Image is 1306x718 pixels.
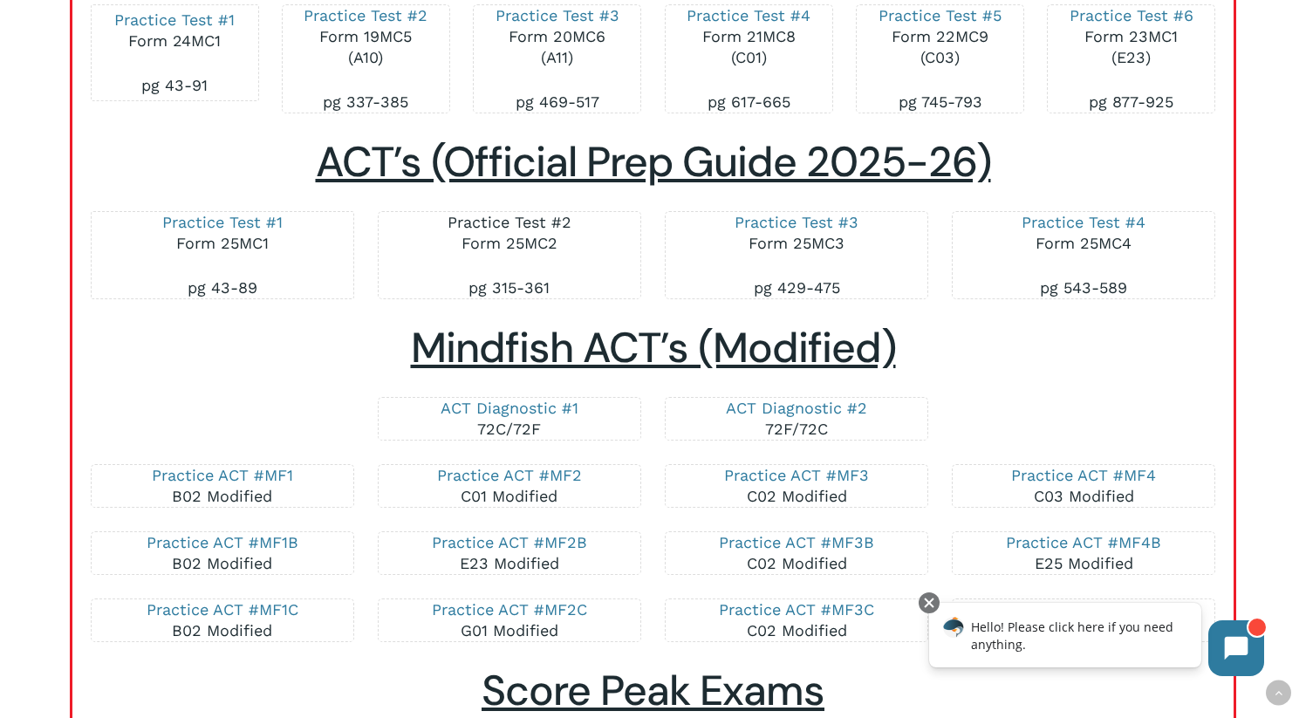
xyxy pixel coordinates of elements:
[109,212,337,277] p: Form 25MC1
[448,213,571,231] a: Practice Test #2
[1065,5,1197,92] p: Form 23MC1 (E23)
[152,466,293,484] a: Practice ACT #MF1
[109,532,337,574] p: B02 Modified
[683,398,911,440] p: 72F/72C
[147,600,298,619] a: Practice ACT #MF1C
[911,589,1282,694] iframe: Chatbot
[396,277,624,298] p: pg 315-361
[683,212,911,277] p: Form 25MC3
[1065,92,1197,113] p: pg 877-925
[396,465,624,507] p: C01 Modified
[491,5,623,92] p: Form 20MC6 (A11)
[491,92,623,113] p: pg 469-517
[316,134,991,189] span: ACT’s (Official Prep Guide 2025-26)
[683,92,815,113] p: pg 617-665
[719,533,874,551] a: Practice ACT #MF3B
[147,533,298,551] a: Practice ACT #MF1B
[970,465,1198,507] p: C03 Modified
[396,212,624,277] p: Form 25MC2
[162,213,283,231] a: Practice Test #1
[1011,466,1156,484] a: Practice ACT #MF4
[1022,213,1145,231] a: Practice Test #4
[114,10,235,29] a: Practice Test #1
[1070,6,1193,24] a: Practice Test #6
[735,213,858,231] a: Practice Test #3
[109,75,241,96] p: pg 43-91
[970,212,1198,277] p: Form 25MC4
[683,599,911,641] p: C02 Modified
[300,92,432,113] p: pg 337-385
[683,532,911,574] p: C02 Modified
[683,277,911,298] p: pg 429-475
[719,600,874,619] a: Practice ACT #MF3C
[441,399,578,417] a: ACT Diagnostic #1
[874,5,1006,92] p: Form 22MC9 (C03)
[396,398,624,440] p: 72C/72F
[411,320,896,375] span: Mindfish ACT’s (Modified)
[109,465,337,507] p: B02 Modified
[683,465,911,507] p: C02 Modified
[482,663,824,718] span: Score Peak Exams
[970,277,1198,298] p: pg 543-589
[879,6,1002,24] a: Practice Test #5
[109,599,337,641] p: B02 Modified
[970,532,1198,574] p: E25 Modified
[874,92,1006,113] p: pg 745-793
[687,6,810,24] a: Practice Test #4
[432,600,587,619] a: Practice ACT #MF2C
[109,10,241,75] p: Form 24MC1
[396,599,624,641] p: G01 Modified
[109,277,337,298] p: pg 43-89
[437,466,582,484] a: Practice ACT #MF2
[724,466,869,484] a: Practice ACT #MF3
[300,5,432,92] p: Form 19MC5 (A10)
[683,5,815,92] p: Form 21MC8 (C01)
[432,533,587,551] a: Practice ACT #MF2B
[396,532,624,574] p: E23 Modified
[1006,533,1161,551] a: Practice ACT #MF4B
[304,6,427,24] a: Practice Test #2
[726,399,867,417] a: ACT Diagnostic #2
[496,6,619,24] a: Practice Test #3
